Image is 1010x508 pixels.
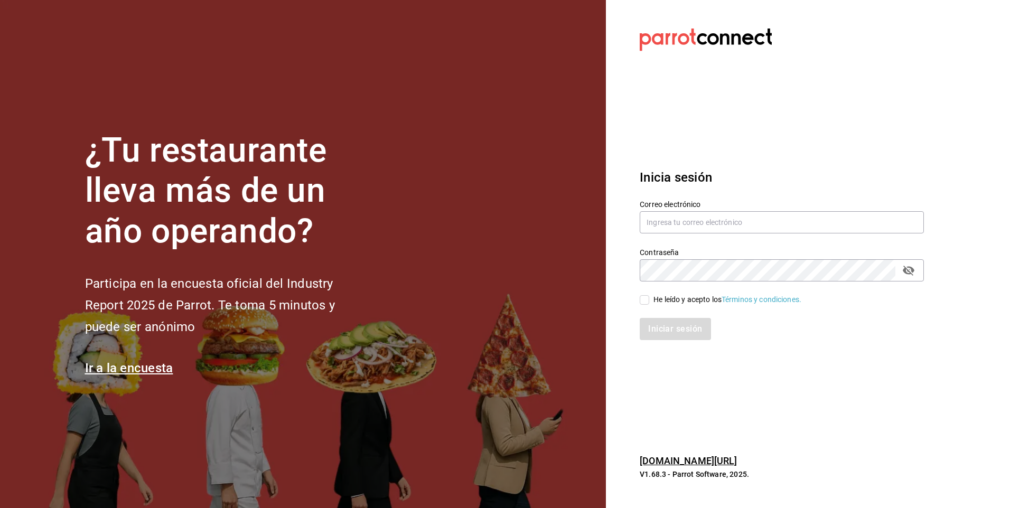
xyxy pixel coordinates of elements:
[900,261,918,279] button: passwordField
[640,200,924,208] label: Correo electrónico
[640,469,924,479] p: V1.68.3 - Parrot Software, 2025.
[653,294,801,305] div: He leído y acepto los
[85,273,370,337] h2: Participa en la encuesta oficial del Industry Report 2025 de Parrot. Te toma 5 minutos y puede se...
[640,211,924,233] input: Ingresa tu correo electrónico
[640,248,924,256] label: Contraseña
[85,130,370,252] h1: ¿Tu restaurante lleva más de un año operando?
[640,168,924,187] h3: Inicia sesión
[640,455,737,466] a: [DOMAIN_NAME][URL]
[722,295,801,304] a: Términos y condiciones.
[85,361,173,375] a: Ir a la encuesta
